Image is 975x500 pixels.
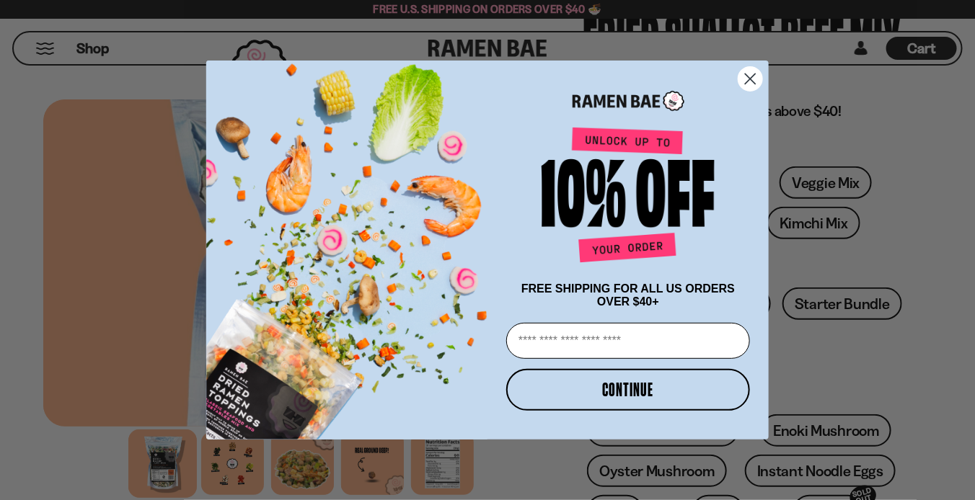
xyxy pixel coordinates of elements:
img: ce7035ce-2e49-461c-ae4b-8ade7372f32c.png [206,48,500,439]
span: FREE SHIPPING FOR ALL US ORDERS OVER $40+ [521,282,735,308]
button: CONTINUE [506,369,750,411]
img: Ramen Bae Logo [573,89,684,113]
button: Close dialog [738,66,763,91]
img: Unlock up to 10% off [538,127,718,268]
